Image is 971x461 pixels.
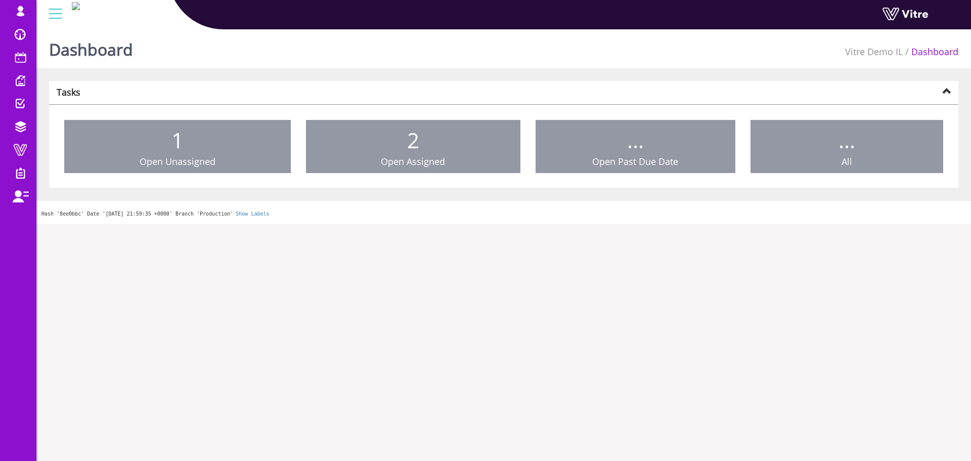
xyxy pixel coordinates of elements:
[306,120,521,174] a: 2 Open Assigned
[592,155,678,167] span: Open Past Due Date
[41,211,233,217] span: Hash '8ee0bbc' Date '[DATE] 21:59:35 +0000' Branch 'Production'
[842,155,852,167] span: All
[64,120,291,174] a: 1 Open Unassigned
[171,125,184,154] span: 1
[49,25,133,68] h1: Dashboard
[838,125,855,154] span: ...
[903,46,958,59] li: Dashboard
[845,46,903,58] a: Vitre Demo IL
[57,86,80,98] strong: Tasks
[407,125,419,154] span: 2
[751,120,944,174] a: ... All
[236,211,269,217] a: Show Labels
[381,155,445,167] span: Open Assigned
[140,155,215,167] span: Open Unassigned
[536,120,735,174] a: ... Open Past Due Date
[72,2,80,10] img: Logo-Web.png
[627,125,644,154] span: ...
